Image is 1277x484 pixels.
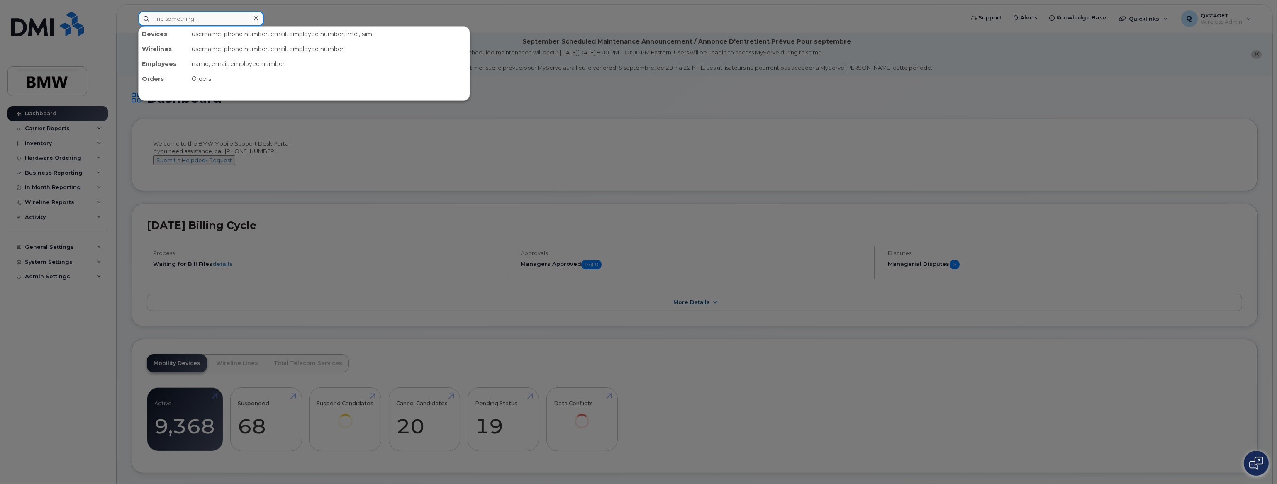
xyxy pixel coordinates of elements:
div: Orders [139,71,188,86]
img: Open chat [1249,457,1263,470]
div: Orders [188,71,470,86]
div: name, email, employee number [188,56,470,71]
div: Wirelines [139,41,188,56]
div: Employees [139,56,188,71]
div: Devices [139,27,188,41]
div: username, phone number, email, employee number, imei, sim [188,27,470,41]
div: username, phone number, email, employee number [188,41,470,56]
